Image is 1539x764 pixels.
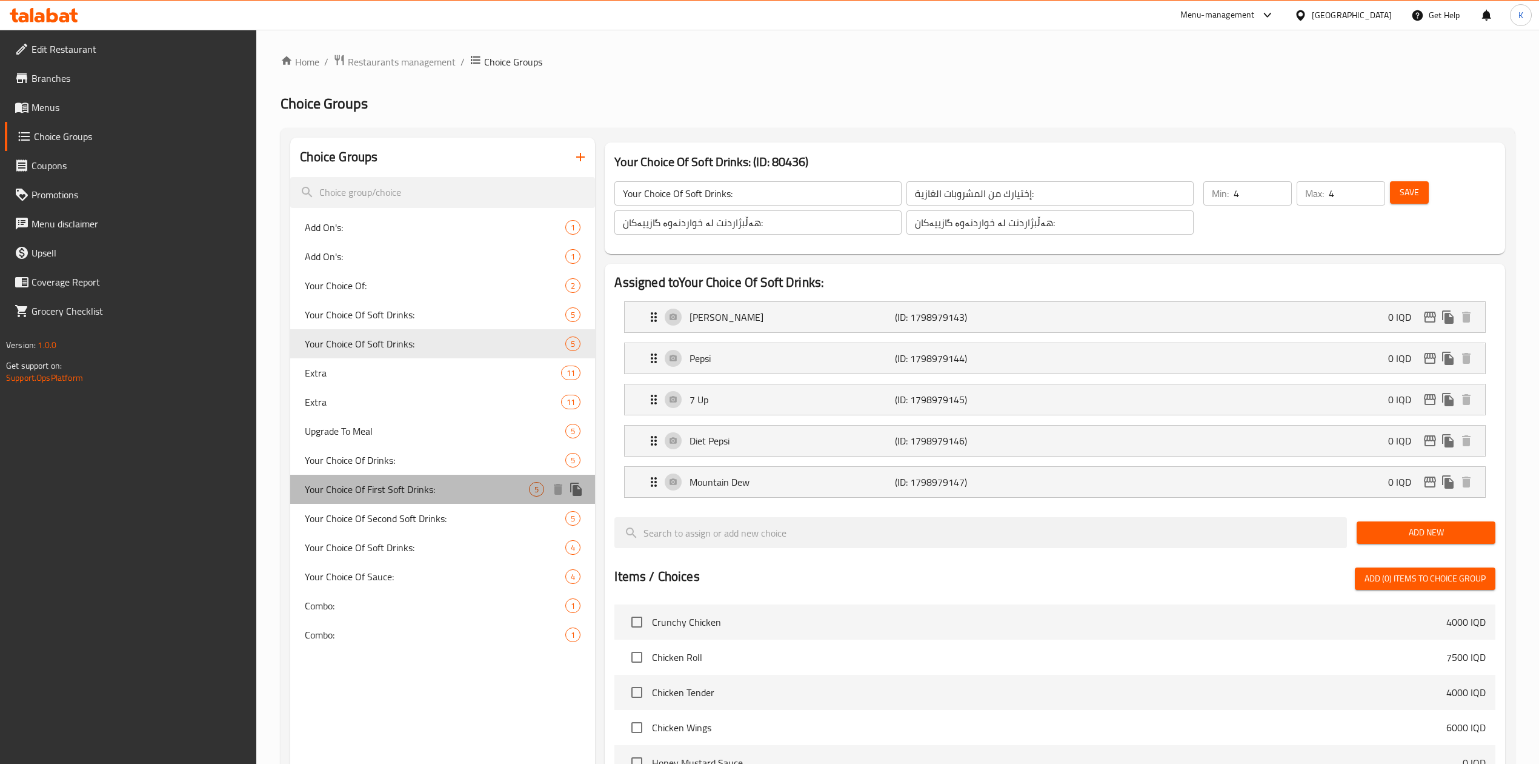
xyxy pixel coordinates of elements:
[566,222,580,233] span: 1
[1439,349,1457,367] button: duplicate
[1518,8,1523,22] span: K
[333,54,456,70] a: Restaurants management
[305,511,565,526] span: Your Choice Of Second Soft Drinks:
[1421,432,1439,450] button: edit
[1364,571,1486,586] span: Add (0) items to choice group
[625,384,1484,415] div: Expand
[565,540,580,555] div: Choices
[1355,568,1495,590] button: Add (0) items to choice group
[32,100,247,115] span: Menus
[565,598,580,613] div: Choices
[624,680,650,705] span: Select choice
[32,304,247,318] span: Grocery Checklist
[5,297,257,326] a: Grocery Checklist
[460,55,465,69] li: /
[1457,390,1475,409] button: delete
[624,645,650,670] span: Select choice
[652,615,1446,629] span: Crunchy Chicken
[614,461,1495,503] li: Expand
[1446,650,1486,665] p: 7500 IQD
[1457,308,1475,326] button: delete
[1457,473,1475,491] button: delete
[614,568,699,586] h2: Items / Choices
[305,278,565,293] span: Your Choice Of:
[32,246,247,260] span: Upsell
[1446,720,1486,735] p: 6000 IQD
[895,434,1032,448] p: (ID: 1798979146)
[5,209,257,238] a: Menu disclaimer
[566,309,580,321] span: 5
[290,562,595,591] div: Your Choice Of Sauce:4
[305,424,565,438] span: Upgrade To Meal
[565,278,580,293] div: Choices
[1212,186,1229,201] p: Min:
[566,426,580,437] span: 5
[32,216,247,231] span: Menu disclaimer
[305,337,565,351] span: Your Choice Of Soft Drinks:
[6,337,36,353] span: Version:
[34,129,247,144] span: Choice Groups
[1312,8,1392,22] div: [GEOGRAPHIC_DATA]
[1400,185,1419,200] span: Save
[566,513,580,524] span: 5
[614,420,1495,461] li: Expand
[1388,351,1421,366] p: 0 IQD
[305,249,565,264] span: Add On's:
[624,715,650,740] span: Select choice
[566,455,580,466] span: 5
[290,213,595,242] div: Add On's:1
[565,511,580,526] div: Choices
[5,267,257,297] a: Coverage Report
[895,392,1032,407] p: (ID: 1798979145)
[290,504,595,533] div: Your Choice Of Second Soft Drinks:5
[305,220,565,235] span: Add On's:
[565,453,580,467] div: Choices
[624,609,650,635] span: Select choice
[290,475,595,504] div: Your Choice Of First Soft Drinks:5deleteduplicate
[690,351,895,366] p: Pepsi
[1457,432,1475,450] button: delete
[1446,685,1486,700] p: 4000 IQD
[1421,308,1439,326] button: edit
[290,446,595,475] div: Your Choice Of Drinks:5
[562,367,580,379] span: 11
[348,55,456,69] span: Restaurants management
[690,475,895,489] p: Mountain Dew
[1390,181,1429,204] button: Save
[6,358,62,374] span: Get support on:
[1421,349,1439,367] button: edit
[300,148,377,166] h2: Choice Groups
[305,307,565,322] span: Your Choice Of Soft Drinks:
[561,395,580,409] div: Choices
[1457,349,1475,367] button: delete
[305,453,565,467] span: Your Choice Of Drinks:
[324,55,328,69] li: /
[305,540,565,555] span: Your Choice Of Soft Drinks:
[895,475,1032,489] p: (ID: 1798979147)
[652,650,1446,665] span: Chicken Roll
[1388,434,1421,448] p: 0 IQD
[32,187,247,202] span: Promotions
[38,337,56,353] span: 1.0.0
[281,55,319,69] a: Home
[6,370,83,386] a: Support.OpsPlatform
[290,358,595,387] div: Extra11
[895,310,1032,324] p: (ID: 1798979143)
[1439,390,1457,409] button: duplicate
[614,297,1495,338] li: Expand
[290,271,595,300] div: Your Choice Of:2
[1439,432,1457,450] button: duplicate
[614,273,1495,292] h2: Assigned to Your Choice Of Soft Drinks:
[290,300,595,329] div: Your Choice Of Soft Drinks:5
[290,329,595,358] div: Your Choice Of Soft Drinks:5
[281,54,1515,70] nav: breadcrumb
[690,392,895,407] p: 7 Up
[690,310,895,324] p: [PERSON_NAME]
[561,366,580,380] div: Choices
[565,424,580,438] div: Choices
[565,569,580,584] div: Choices
[566,571,580,583] span: 4
[530,484,543,495] span: 5
[32,158,247,173] span: Coupons
[567,480,585,498] button: duplicate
